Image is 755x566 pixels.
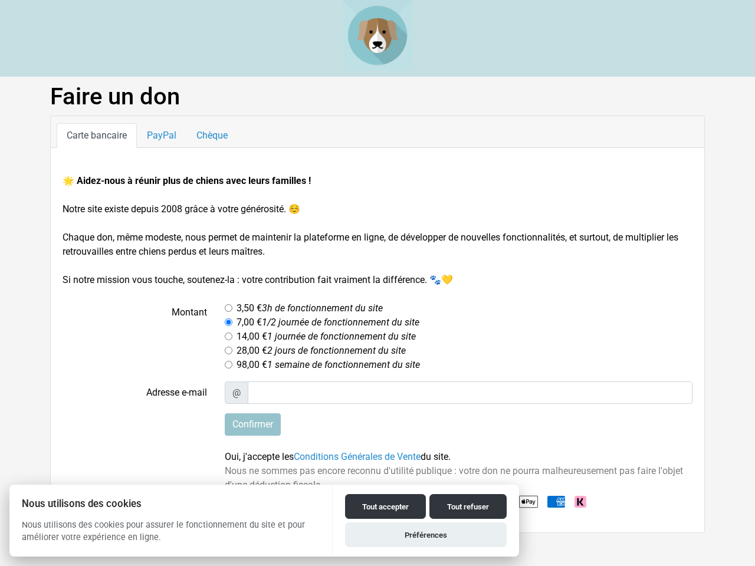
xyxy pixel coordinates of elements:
i: 2 jours de fonctionnement du site [267,345,406,356]
a: Carte bancaire [57,123,137,148]
i: 1 semaine de fonctionnement du site [267,359,420,370]
span: @ [225,381,248,404]
i: 1 journée de fonctionnement du site [267,331,416,342]
span: Oui, j'accepte les du site. [225,451,451,462]
a: Chèque [186,123,238,148]
p: Nous utilisons des cookies pour assurer le fonctionnement du site et pour améliorer votre expérie... [9,519,332,553]
button: Préférences [345,522,507,547]
a: PayPal [137,123,186,148]
i: 3h de fonctionnement du site [262,302,383,314]
label: 14,00 € [237,330,416,344]
i: 1/2 journée de fonctionnement du site [262,317,419,328]
form: Notre site existe depuis 2008 grâce à votre générosité. ☺️ Chaque don, même modeste, nous permet ... [63,174,692,511]
label: 28,00 € [237,344,406,358]
input: Confirmer [225,413,281,436]
label: 3,50 € [237,301,383,315]
img: Klarna [575,496,586,508]
label: Montant [54,301,216,372]
span: Nous ne sommes pas encore reconnu d'utilité publique : votre don ne pourra malheureusement pas fa... [225,465,683,491]
label: Adresse e-mail [54,381,216,404]
img: Apple Pay [519,492,538,511]
strong: 🌟 Aidez-nous à réunir plus de chiens avec leurs familles ! [63,175,311,186]
label: 98,00 € [237,358,420,372]
a: Conditions Générales de Vente [294,451,421,462]
h1: Faire un don [50,83,705,111]
label: 7,00 € [237,315,419,330]
h2: Nous utilisons des cookies [9,498,332,509]
button: Tout refuser [429,494,507,519]
button: Tout accepter [345,494,426,519]
img: American Express [547,496,565,508]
